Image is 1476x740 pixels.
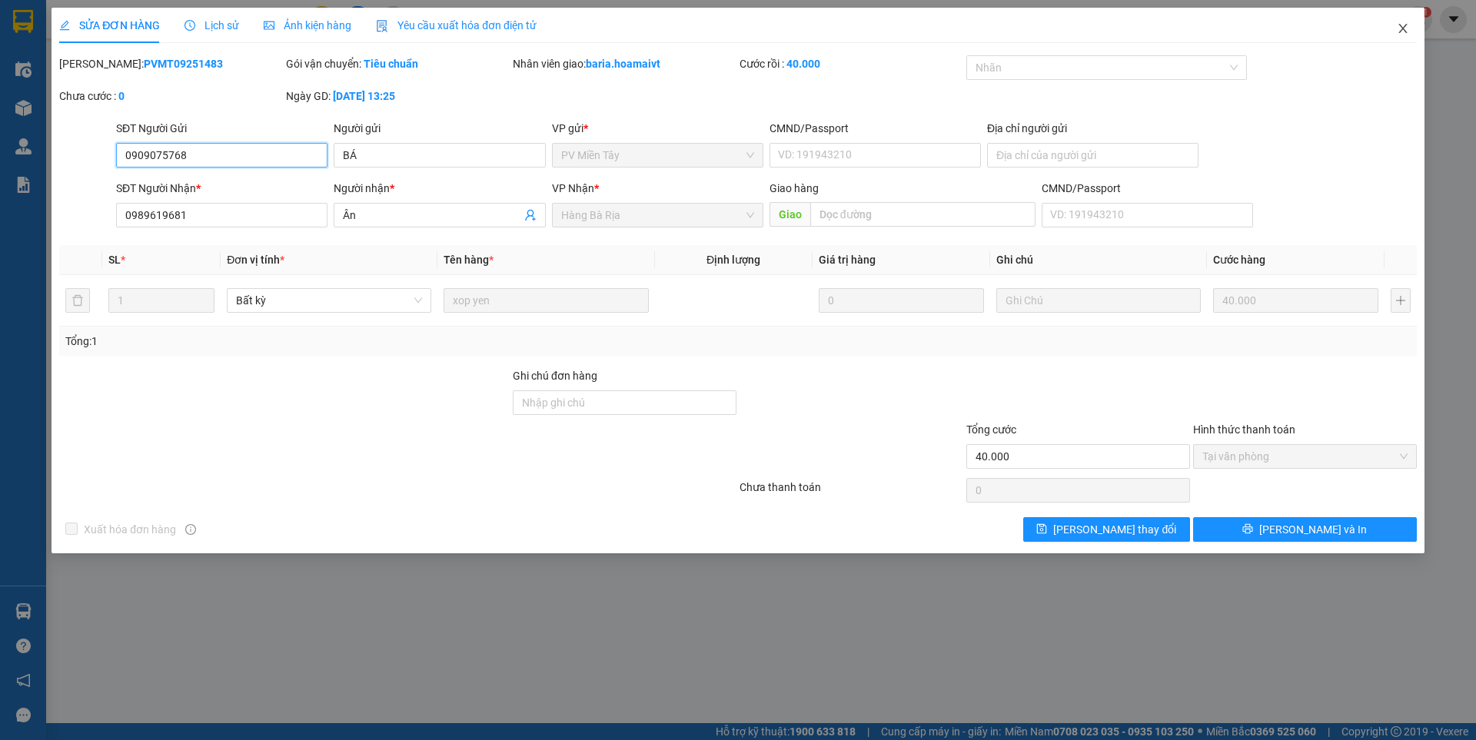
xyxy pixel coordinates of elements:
span: Xuất hóa đơn hàng [78,521,182,538]
span: Lịch sử [184,19,239,32]
div: Chưa cước : [59,88,283,105]
span: [PERSON_NAME] và In [1259,521,1367,538]
span: Giao [770,202,810,227]
span: picture [264,20,274,31]
span: [PERSON_NAME] thay đổi [1053,521,1176,538]
div: Địa chỉ người gửi [987,120,1198,137]
button: save[PERSON_NAME] thay đổi [1023,517,1190,542]
input: 0 [1213,288,1378,313]
span: Tên hàng [444,254,494,266]
div: Ngày GD: [286,88,510,105]
span: clock-circle [184,20,195,31]
div: SĐT Người Nhận [116,180,327,197]
input: Dọc đường [810,202,1036,227]
input: VD: Bàn, Ghế [444,288,648,313]
div: Gói vận chuyển: [286,55,510,72]
div: SĐT Người Gửi [116,120,327,137]
b: baria.hoamaivt [586,58,660,70]
th: Ghi chú [990,245,1207,275]
b: 0 [118,90,125,102]
b: PVMT09251483 [144,58,223,70]
label: Hình thức thanh toán [1193,423,1295,436]
span: edit [59,20,70,31]
b: 40.000 [786,58,820,70]
input: 0 [819,288,984,313]
div: Nhân viên giao: [513,55,736,72]
span: Tổng cước [966,423,1016,436]
button: plus [1391,288,1411,313]
span: user-add [524,209,537,221]
img: icon [376,20,388,32]
button: Close [1381,8,1424,51]
div: CMND/Passport [1042,180,1253,197]
label: Ghi chú đơn hàng [513,370,597,382]
div: Chưa thanh toán [738,479,965,506]
span: Bất kỳ [236,289,422,312]
button: delete [65,288,90,313]
b: [DATE] 13:25 [333,90,395,102]
span: save [1036,523,1047,536]
button: printer[PERSON_NAME] và In [1193,517,1417,542]
span: Giao hàng [770,182,819,194]
div: Người gửi [334,120,545,137]
span: printer [1242,523,1253,536]
div: [PERSON_NAME]: [59,55,283,72]
input: Ghi Chú [996,288,1201,313]
span: info-circle [185,524,196,535]
span: SL [108,254,121,266]
span: close [1397,22,1409,35]
span: Yêu cầu xuất hóa đơn điện tử [376,19,537,32]
div: CMND/Passport [770,120,981,137]
div: Người nhận [334,180,545,197]
span: Tại văn phòng [1202,445,1408,468]
span: Giá trị hàng [819,254,876,266]
span: Hàng Bà Rịa [561,204,754,227]
span: Cước hàng [1213,254,1265,266]
input: Ghi chú đơn hàng [513,390,736,415]
span: Đơn vị tính [227,254,284,266]
input: Địa chỉ của người gửi [987,143,1198,168]
div: VP gửi [552,120,763,137]
div: Cước rồi : [740,55,963,72]
span: VP Nhận [552,182,594,194]
span: PV Miền Tây [561,144,754,167]
span: Ảnh kiện hàng [264,19,351,32]
span: Định lượng [706,254,760,266]
div: Tổng: 1 [65,333,570,350]
span: SỬA ĐƠN HÀNG [59,19,160,32]
b: Tiêu chuẩn [364,58,418,70]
